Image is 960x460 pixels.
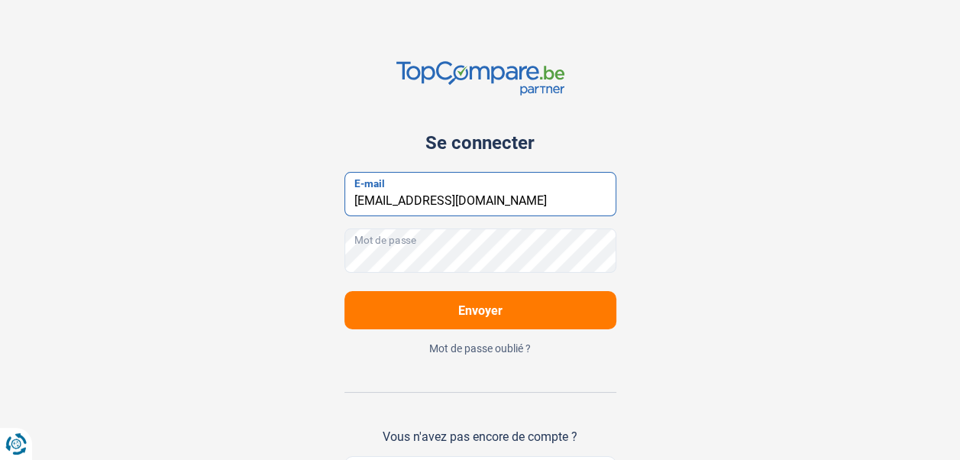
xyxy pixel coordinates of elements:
span: Envoyer [458,303,503,318]
button: Envoyer [344,291,616,329]
div: Vous n'avez pas encore de compte ? [344,429,616,444]
button: Mot de passe oublié ? [344,342,616,355]
div: Se connecter [344,132,616,154]
img: TopCompare.be [396,61,564,96]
